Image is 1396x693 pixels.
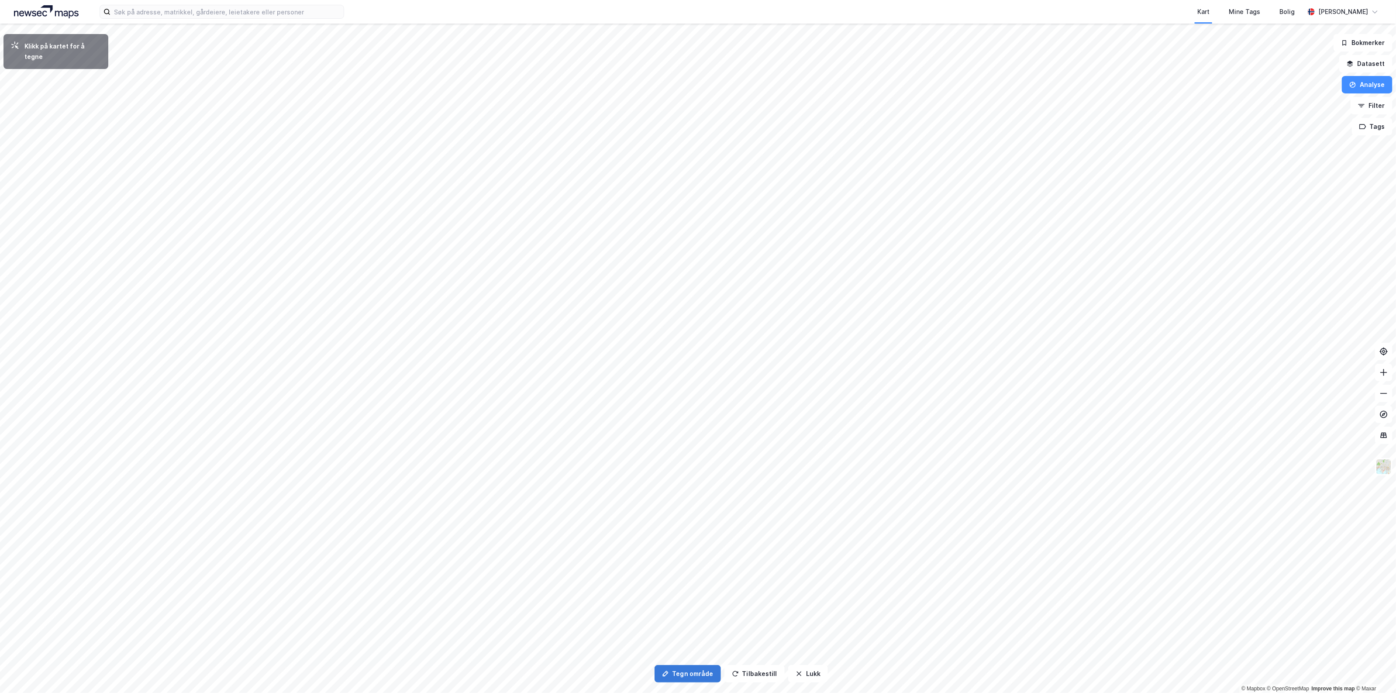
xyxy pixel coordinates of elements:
[1334,34,1393,52] button: Bokmerker
[788,665,828,683] button: Lukk
[655,665,721,683] button: Tegn område
[14,5,79,18] img: logo.a4113a55bc3d86da70a041830d287a7e.svg
[1279,7,1295,17] div: Bolig
[1351,97,1393,114] button: Filter
[1229,7,1260,17] div: Mine Tags
[724,665,785,683] button: Tilbakestill
[1197,7,1210,17] div: Kart
[1375,459,1392,475] img: Z
[1312,686,1355,692] a: Improve this map
[110,5,344,18] input: Søk på adresse, matrikkel, gårdeiere, leietakere eller personer
[1267,686,1310,692] a: OpenStreetMap
[1339,55,1393,72] button: Datasett
[1352,651,1396,693] iframe: Chat Widget
[1241,686,1265,692] a: Mapbox
[24,41,101,62] div: Klikk på kartet for å tegne
[1342,76,1393,93] button: Analyse
[1318,7,1368,17] div: [PERSON_NAME]
[1352,118,1393,135] button: Tags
